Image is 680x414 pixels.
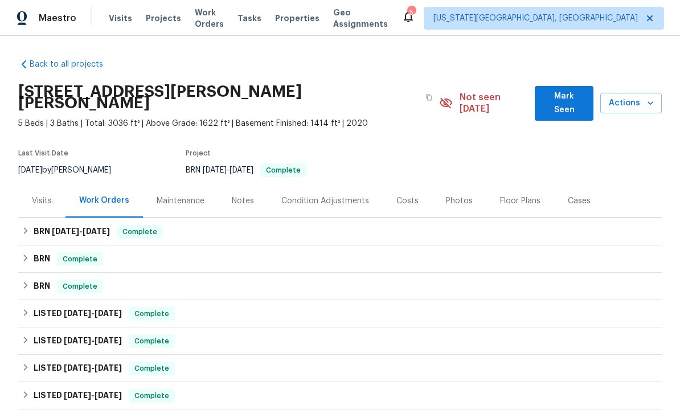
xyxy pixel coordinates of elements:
[118,226,162,237] span: Complete
[544,89,584,117] span: Mark Seen
[18,166,42,174] span: [DATE]
[52,227,110,235] span: -
[64,391,122,399] span: -
[230,166,253,174] span: [DATE]
[64,309,91,317] span: [DATE]
[535,86,593,121] button: Mark Seen
[18,327,662,355] div: LISTED [DATE]-[DATE]Complete
[95,364,122,372] span: [DATE]
[34,225,110,239] h6: BRN
[446,195,473,207] div: Photos
[18,355,662,382] div: LISTED [DATE]-[DATE]Complete
[396,195,419,207] div: Costs
[95,309,122,317] span: [DATE]
[146,13,181,24] span: Projects
[64,337,122,345] span: -
[130,390,174,401] span: Complete
[34,389,122,403] h6: LISTED
[58,253,102,265] span: Complete
[600,93,662,114] button: Actions
[34,362,122,375] h6: LISTED
[203,166,253,174] span: -
[64,364,91,372] span: [DATE]
[18,86,419,109] h2: [STREET_ADDRESS][PERSON_NAME][PERSON_NAME]
[232,195,254,207] div: Notes
[157,195,204,207] div: Maintenance
[34,334,122,348] h6: LISTED
[18,59,128,70] a: Back to all projects
[18,273,662,300] div: BRN Complete
[79,195,129,206] div: Work Orders
[95,337,122,345] span: [DATE]
[18,218,662,245] div: BRN [DATE]-[DATE]Complete
[34,252,50,266] h6: BRN
[433,13,638,24] span: [US_STATE][GEOGRAPHIC_DATA], [GEOGRAPHIC_DATA]
[83,227,110,235] span: [DATE]
[281,195,369,207] div: Condition Adjustments
[18,245,662,273] div: BRN Complete
[64,391,91,399] span: [DATE]
[419,87,439,108] button: Copy Address
[39,13,76,24] span: Maestro
[130,335,174,347] span: Complete
[18,300,662,327] div: LISTED [DATE]-[DATE]Complete
[18,382,662,409] div: LISTED [DATE]-[DATE]Complete
[64,364,122,372] span: -
[109,13,132,24] span: Visits
[407,7,415,18] div: 5
[64,309,122,317] span: -
[186,166,306,174] span: BRN
[18,163,125,177] div: by [PERSON_NAME]
[261,167,305,174] span: Complete
[34,280,50,293] h6: BRN
[52,227,79,235] span: [DATE]
[609,96,653,110] span: Actions
[34,307,122,321] h6: LISTED
[333,7,388,30] span: Geo Assignments
[18,118,439,129] span: 5 Beds | 3 Baths | Total: 3036 ft² | Above Grade: 1622 ft² | Basement Finished: 1414 ft² | 2020
[203,166,227,174] span: [DATE]
[460,92,529,114] span: Not seen [DATE]
[64,337,91,345] span: [DATE]
[32,195,52,207] div: Visits
[130,308,174,319] span: Complete
[130,363,174,374] span: Complete
[195,7,224,30] span: Work Orders
[568,195,591,207] div: Cases
[275,13,319,24] span: Properties
[58,281,102,292] span: Complete
[500,195,540,207] div: Floor Plans
[186,150,211,157] span: Project
[237,14,261,22] span: Tasks
[95,391,122,399] span: [DATE]
[18,150,68,157] span: Last Visit Date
